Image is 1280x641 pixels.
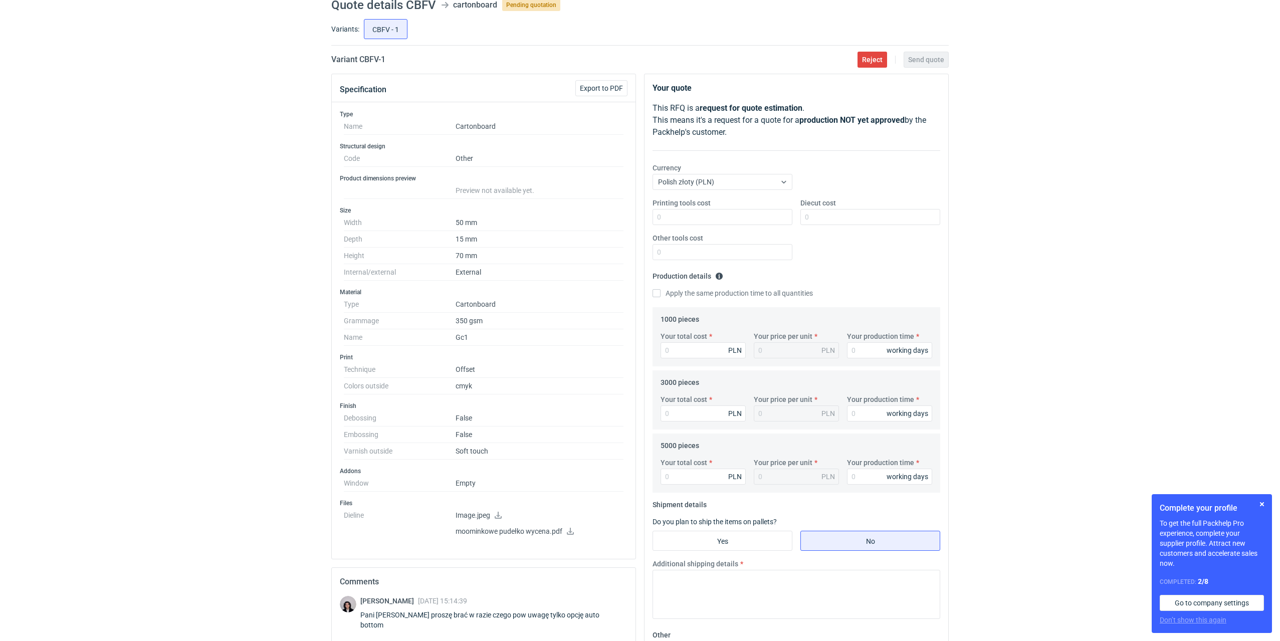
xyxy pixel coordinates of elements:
[858,52,887,68] button: Reject
[908,56,944,63] span: Send quote
[887,472,928,482] div: working days
[331,24,359,34] label: Variants:
[653,83,692,93] strong: Your quote
[653,209,792,225] input: 0
[344,507,456,543] dt: Dieline
[456,527,623,536] p: moominkowe pudełko wycena.pdf
[728,472,742,482] div: PLN
[847,405,932,421] input: 0
[728,408,742,418] div: PLN
[700,103,802,113] strong: request for quote estimation
[887,408,928,418] div: working days
[456,475,623,492] dd: Empty
[821,408,835,418] div: PLN
[344,378,456,394] dt: Colors outside
[728,345,742,355] div: PLN
[653,497,707,509] legend: Shipment details
[653,233,703,243] label: Other tools cost
[661,405,746,421] input: 0
[862,56,883,63] span: Reject
[344,231,456,248] dt: Depth
[340,402,627,410] h3: Finish
[456,231,623,248] dd: 15 mm
[340,174,627,182] h3: Product dimensions preview
[847,342,932,358] input: 0
[580,85,623,92] span: Export to PDF
[456,150,623,167] dd: Other
[1160,576,1264,587] div: Completed:
[653,288,813,298] label: Apply the same production time to all quantities
[653,518,777,526] label: Do you plan to ship the items on pallets?
[653,244,792,260] input: 0
[456,186,534,194] span: Preview not available yet.
[456,296,623,313] dd: Cartonboard
[658,178,714,186] span: Polish złoty (PLN)
[653,198,711,208] label: Printing tools cost
[1160,502,1264,514] h1: Complete your profile
[653,163,681,173] label: Currency
[661,311,699,323] legend: 1000 pieces
[344,118,456,135] dt: Name
[847,394,914,404] label: Your production time
[661,331,707,341] label: Your total cost
[456,118,623,135] dd: Cartonboard
[661,342,746,358] input: 0
[653,627,671,639] legend: Other
[456,426,623,443] dd: False
[360,597,418,605] span: [PERSON_NAME]
[653,531,792,551] label: Yes
[456,264,623,281] dd: External
[340,78,386,102] button: Specification
[456,215,623,231] dd: 50 mm
[331,54,385,66] h2: Variant CBFV - 1
[344,264,456,281] dt: Internal/external
[800,209,940,225] input: 0
[340,206,627,215] h3: Size
[456,313,623,329] dd: 350 gsm
[799,115,905,125] strong: production NOT yet approved
[340,596,356,612] img: Sebastian Markut
[360,610,627,630] div: Pani [PERSON_NAME] proszę brać w razie czego pow uwagę tylko opcję auto bottom
[575,80,627,96] button: Export to PDF
[821,472,835,482] div: PLN
[456,511,623,520] p: Image.jpeg
[456,329,623,346] dd: Gc1
[661,438,699,450] legend: 5000 pieces
[800,531,940,551] label: No
[340,110,627,118] h3: Type
[653,268,723,280] legend: Production details
[344,426,456,443] dt: Embossing
[754,394,812,404] label: Your price per unit
[340,353,627,361] h3: Print
[344,329,456,346] dt: Name
[364,19,407,39] label: CBFV - 1
[344,361,456,378] dt: Technique
[1160,615,1226,625] button: Don’t show this again
[344,296,456,313] dt: Type
[887,345,928,355] div: working days
[1160,595,1264,611] a: Go to company settings
[1256,498,1268,510] button: Skip for now
[653,102,940,138] p: This RFQ is a . This means it's a request for a quote for a by the Packhelp's customer.
[800,198,836,208] label: Diecut cost
[340,288,627,296] h3: Material
[340,576,627,588] h2: Comments
[754,458,812,468] label: Your price per unit
[661,469,746,485] input: 0
[456,378,623,394] dd: cmyk
[344,248,456,264] dt: Height
[456,443,623,460] dd: Soft touch
[661,458,707,468] label: Your total cost
[344,215,456,231] dt: Width
[847,331,914,341] label: Your production time
[754,331,812,341] label: Your price per unit
[344,443,456,460] dt: Varnish outside
[456,410,623,426] dd: False
[456,361,623,378] dd: Offset
[340,467,627,475] h3: Addons
[653,559,738,569] label: Additional shipping details
[661,394,707,404] label: Your total cost
[661,374,699,386] legend: 3000 pieces
[344,150,456,167] dt: Code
